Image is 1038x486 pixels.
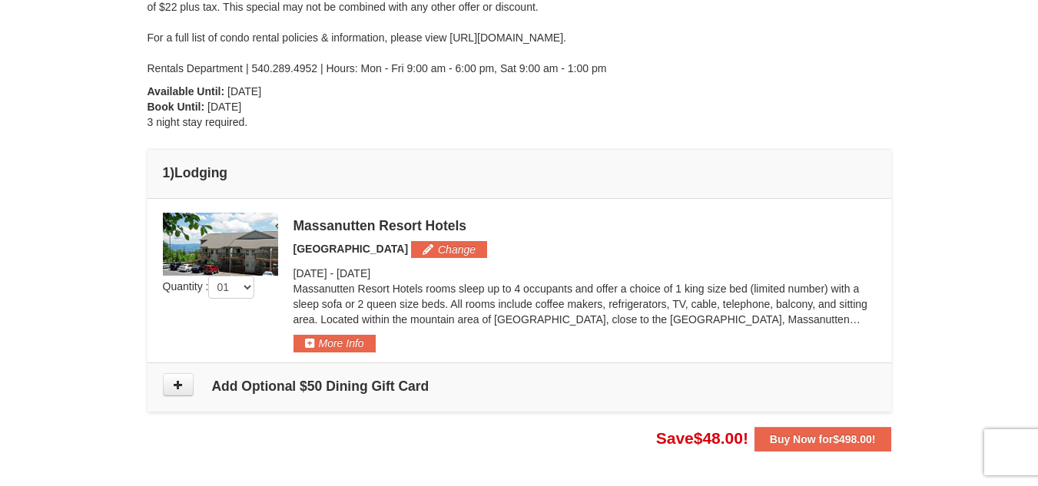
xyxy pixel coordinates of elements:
button: Change [411,241,487,258]
span: ) [170,165,174,180]
button: More Info [293,335,376,352]
h4: 1 Lodging [163,165,876,180]
div: Massanutten Resort Hotels [293,218,876,233]
strong: Available Until: [148,85,225,98]
span: [DATE] [227,85,261,98]
span: Quantity : [163,280,255,293]
strong: Buy Now for ! [770,433,876,445]
span: $48.00 [694,429,743,447]
span: [GEOGRAPHIC_DATA] [293,243,409,255]
span: 3 night stay required. [148,116,248,128]
p: Massanutten Resort Hotels rooms sleep up to 4 occupants and offer a choice of 1 king size bed (li... [293,281,876,327]
strong: Book Until: [148,101,205,113]
button: Buy Now for$498.00! [754,427,891,451]
span: [DATE] [293,267,327,279]
span: - [330,267,333,279]
span: [DATE] [337,267,370,279]
span: [DATE] [207,101,241,113]
span: Save ! [656,429,748,447]
img: 19219026-1-e3b4ac8e.jpg [163,213,278,276]
h4: Add Optional $50 Dining Gift Card [163,379,876,394]
span: $498.00 [833,433,872,445]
